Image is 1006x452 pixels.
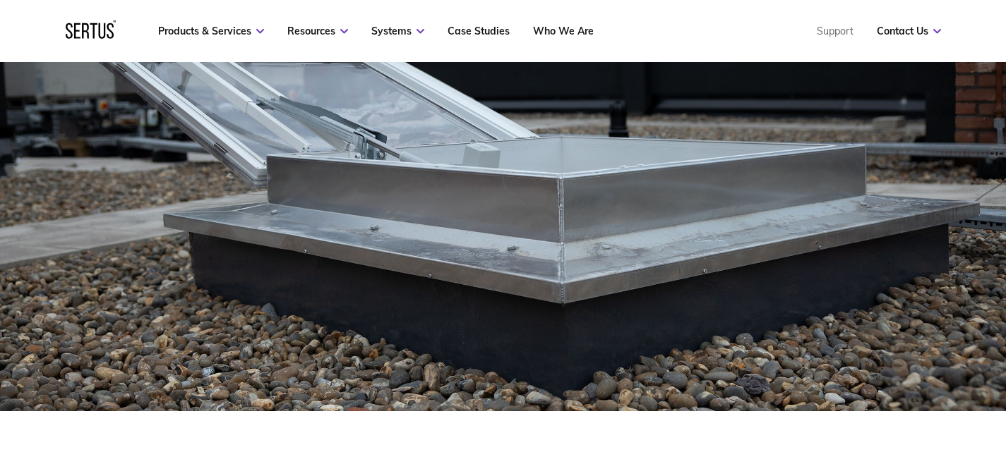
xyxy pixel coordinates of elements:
a: Products & Services [158,25,264,37]
a: Case Studies [448,25,510,37]
a: Resources [287,25,348,37]
a: Support [817,25,854,37]
a: Who We Are [533,25,594,37]
a: Contact Us [877,25,941,37]
a: Systems [371,25,424,37]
